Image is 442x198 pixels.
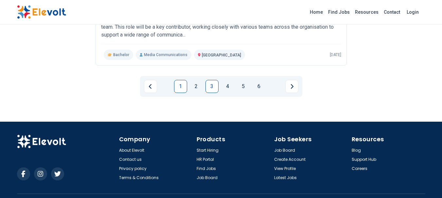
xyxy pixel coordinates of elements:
[221,80,234,93] a: Page 4
[352,157,376,162] a: Support Hub
[197,175,218,180] a: Job Board
[197,148,219,153] a: Start Hiring
[274,148,295,153] a: Job Board
[205,80,219,93] a: Page 3 is your current page
[352,135,425,144] h4: Resources
[197,135,270,144] h4: Products
[190,80,203,93] a: Page 2
[144,80,298,93] ul: Pagination
[136,50,191,60] p: Media Communications
[119,166,147,171] a: Privacy policy
[274,135,348,144] h4: Job Seekers
[285,80,298,93] a: Next page
[330,52,341,57] p: [DATE]
[237,80,250,93] a: Page 5
[274,166,296,171] a: View Profile
[352,148,361,153] a: Blog
[119,148,144,153] a: About Elevolt
[409,167,442,198] iframe: Chat Widget
[381,7,403,17] a: Contact
[307,7,326,17] a: Home
[144,80,157,93] a: Previous page
[119,135,193,144] h4: Company
[274,175,297,180] a: Latest Jobs
[403,6,423,19] a: Login
[113,52,129,57] span: Bachelor
[352,166,367,171] a: Careers
[197,157,214,162] a: HR Portal
[274,157,306,162] a: Create Account
[326,7,352,17] a: Find Jobs
[119,175,159,180] a: Terms & Conditions
[197,166,216,171] a: Find Jobs
[253,80,266,93] a: Page 6
[202,53,241,57] span: [GEOGRAPHIC_DATA]
[101,15,341,39] p: About this role We are looking for a dynamic Marketing and Communication junior Associate to join...
[119,157,142,162] a: Contact us
[174,80,187,93] a: Page 1
[17,135,66,148] img: Elevolt
[17,5,66,19] img: Elevolt
[352,7,381,17] a: Resources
